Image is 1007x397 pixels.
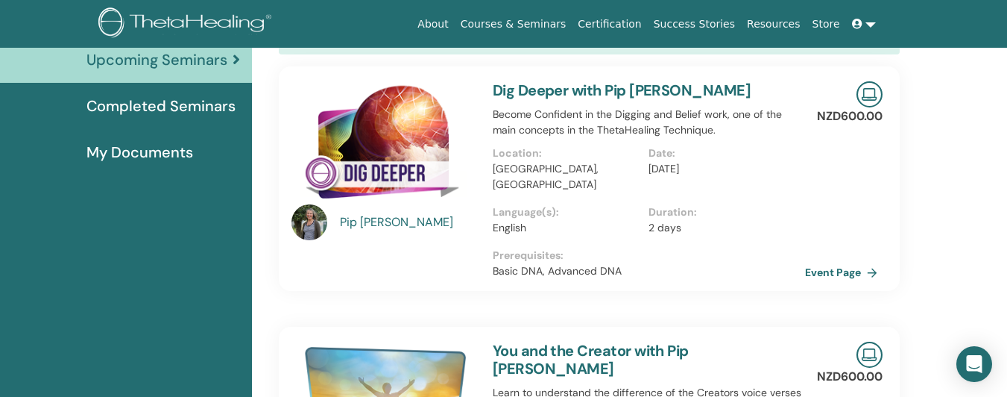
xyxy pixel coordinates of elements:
[572,10,647,38] a: Certification
[291,81,475,209] img: Dig Deeper
[648,161,796,177] p: [DATE]
[856,342,883,368] img: Live Online Seminar
[956,346,992,382] div: Open Intercom Messenger
[86,49,227,71] span: Upcoming Seminars
[340,213,478,231] a: Pip [PERSON_NAME]
[817,368,883,386] p: NZD600.00
[648,146,796,161] p: Date :
[291,204,327,240] img: default.jpg
[455,10,572,38] a: Courses & Seminars
[493,220,640,236] p: English
[856,81,883,107] img: Live Online Seminar
[648,220,796,236] p: 2 days
[493,204,640,220] p: Language(s) :
[493,107,805,138] p: Become Confident in the Digging and Belief work, one of the main concepts in the ThetaHealing Tec...
[493,248,805,263] p: Prerequisites :
[493,341,689,378] a: You and the Creator with Pip [PERSON_NAME]
[817,107,883,125] p: NZD600.00
[493,146,640,161] p: Location :
[741,10,806,38] a: Resources
[805,261,883,284] a: Event Page
[493,263,805,279] p: Basic DNA, Advanced DNA
[493,161,640,193] p: [GEOGRAPHIC_DATA], [GEOGRAPHIC_DATA]
[648,10,741,38] a: Success Stories
[86,141,193,163] span: My Documents
[86,95,236,117] span: Completed Seminars
[806,10,846,38] a: Store
[411,10,454,38] a: About
[493,81,751,100] a: Dig Deeper with Pip [PERSON_NAME]
[98,7,277,41] img: logo.png
[648,204,796,220] p: Duration :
